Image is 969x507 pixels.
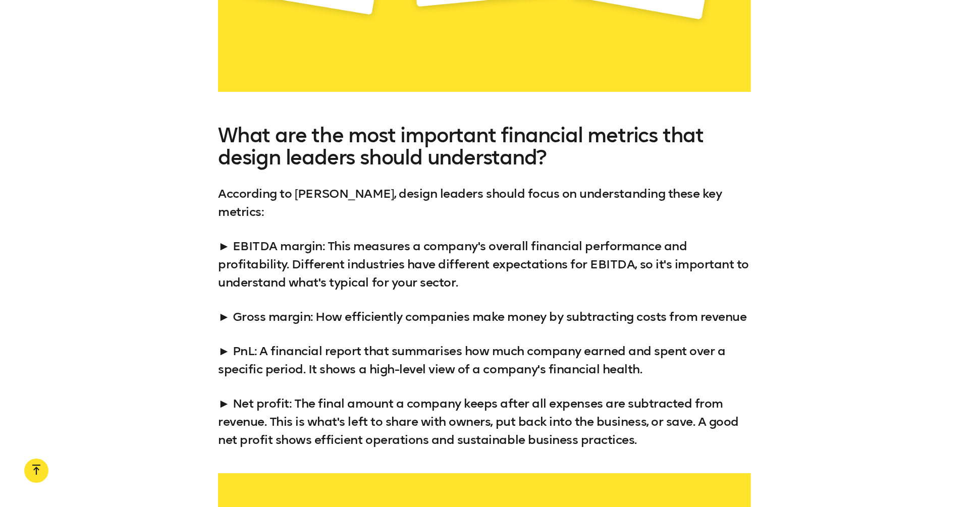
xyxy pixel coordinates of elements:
p: ► EBITDA margin: This measures a company's overall financial performance and profitability. Diffe... [218,237,751,292]
p: ► PnL: A financial report that summarises how much company earned and spent over a specific perio... [218,342,751,378]
p: ► Gross margin: How efficiently companies make money by subtracting costs from revenue [218,308,751,326]
h3: What are the most important financial metrics that design leaders should understand? [218,124,751,168]
p: According to [PERSON_NAME], design leaders should focus on understanding these key metrics: [218,185,751,221]
p: ► Net profit: The final amount a company keeps after all expenses are subtracted from revenue. Th... [218,395,751,449]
